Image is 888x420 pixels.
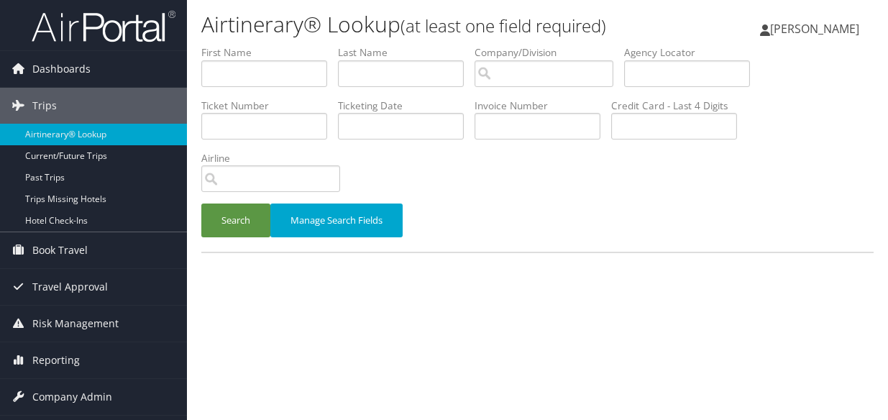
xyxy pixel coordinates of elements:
[201,9,649,40] h1: Airtinerary® Lookup
[475,45,624,60] label: Company/Division
[760,7,874,50] a: [PERSON_NAME]
[32,9,175,43] img: airportal-logo.png
[624,45,761,60] label: Agency Locator
[201,151,351,165] label: Airline
[400,14,606,37] small: (at least one field required)
[338,45,475,60] label: Last Name
[32,88,57,124] span: Trips
[32,232,88,268] span: Book Travel
[32,306,119,342] span: Risk Management
[201,99,338,113] label: Ticket Number
[32,51,91,87] span: Dashboards
[201,204,270,237] button: Search
[475,99,611,113] label: Invoice Number
[201,45,338,60] label: First Name
[32,342,80,378] span: Reporting
[770,21,859,37] span: [PERSON_NAME]
[270,204,403,237] button: Manage Search Fields
[32,379,112,415] span: Company Admin
[32,269,108,305] span: Travel Approval
[611,99,748,113] label: Credit Card - Last 4 Digits
[338,99,475,113] label: Ticketing Date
